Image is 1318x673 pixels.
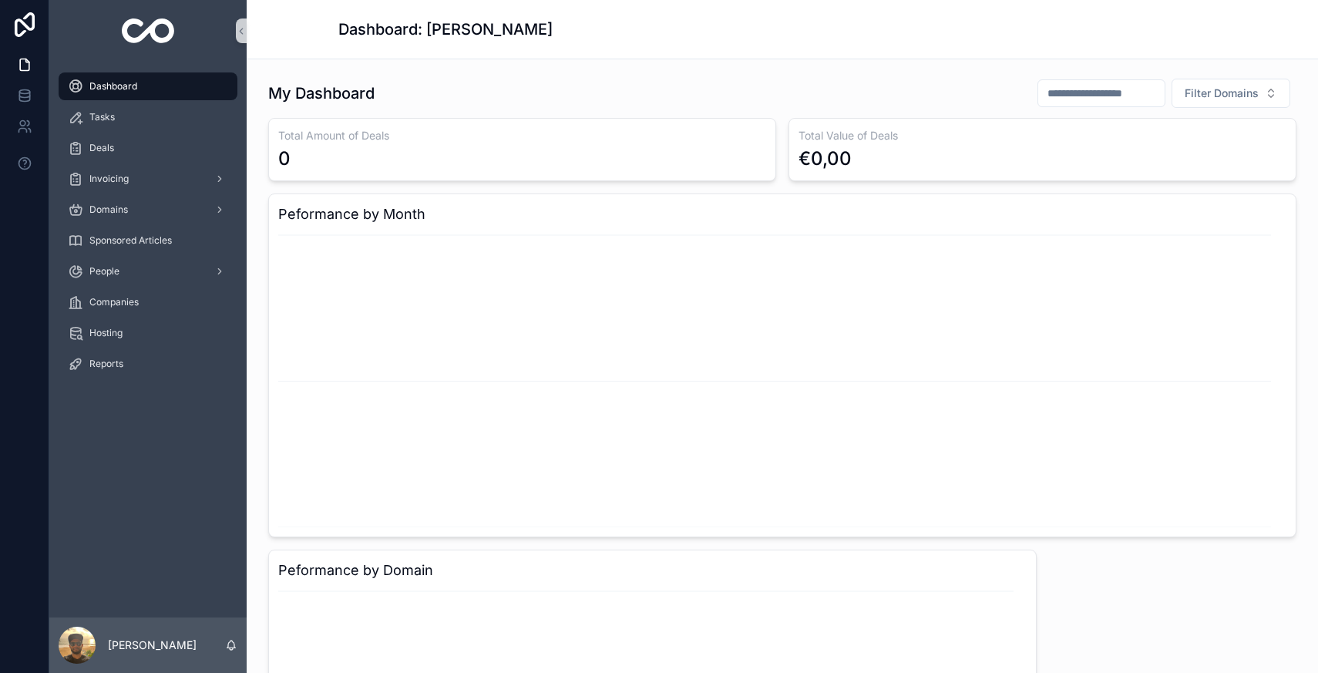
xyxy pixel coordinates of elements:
[278,204,1286,225] h3: Peformance by Month
[278,560,1027,581] h3: Peformance by Domain
[59,165,237,193] a: Invoicing
[89,234,172,247] span: Sponsored Articles
[89,296,139,308] span: Companies
[89,111,115,123] span: Tasks
[49,62,247,398] div: scrollable content
[59,196,237,224] a: Domains
[268,82,375,104] h1: My Dashboard
[89,173,129,185] span: Invoicing
[59,350,237,378] a: Reports
[89,358,123,370] span: Reports
[59,72,237,100] a: Dashboard
[338,19,553,40] h1: Dashboard: [PERSON_NAME]
[59,227,237,254] a: Sponsored Articles
[59,257,237,285] a: People
[108,638,197,653] p: [PERSON_NAME]
[59,103,237,131] a: Tasks
[799,128,1286,143] h3: Total Value of Deals
[1172,79,1290,108] button: Select Button
[59,134,237,162] a: Deals
[89,327,123,339] span: Hosting
[89,204,128,216] span: Domains
[59,288,237,316] a: Companies
[799,146,852,171] div: €0,00
[89,142,114,154] span: Deals
[1185,86,1259,101] span: Filter Domains
[278,231,1286,527] div: chart
[278,128,766,143] h3: Total Amount of Deals
[122,19,175,43] img: App logo
[59,319,237,347] a: Hosting
[278,146,291,171] div: 0
[89,265,119,278] span: People
[89,80,137,93] span: Dashboard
